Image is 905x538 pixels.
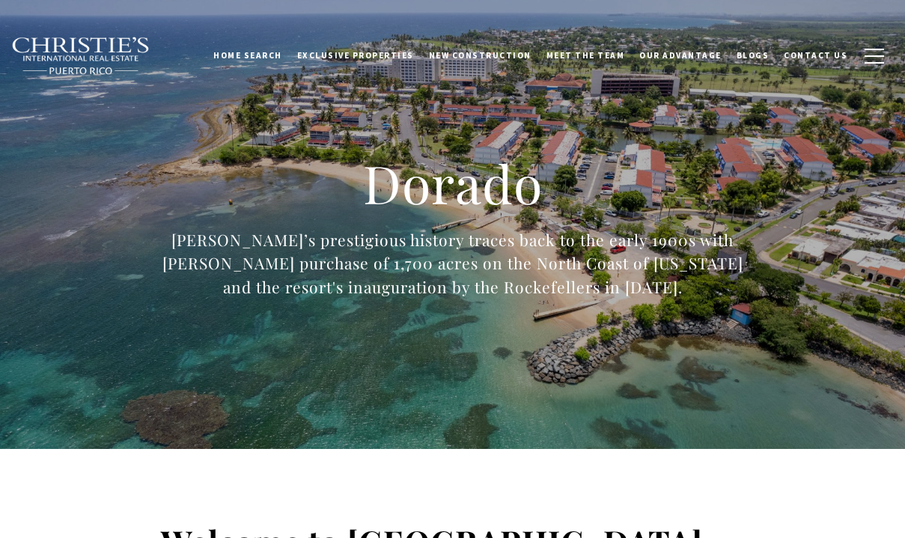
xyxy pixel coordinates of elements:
a: Home Search [206,37,290,74]
a: Exclusive Properties [290,37,421,74]
span: Contact Us [784,50,847,61]
span: New Construction [429,50,531,61]
img: Christie's International Real Estate black text logo [11,37,150,76]
h1: Dorado [131,150,775,216]
span: Blogs [737,50,770,61]
a: Meet the Team [539,37,633,74]
span: Our Advantage [639,50,722,61]
a: New Construction [421,37,539,74]
a: Our Advantage [632,37,729,74]
span: Exclusive Properties [297,50,414,61]
div: [PERSON_NAME]’s prestigious history traces back to the early 1900s with [PERSON_NAME] purchase of... [131,228,775,299]
a: Blogs [729,37,777,74]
